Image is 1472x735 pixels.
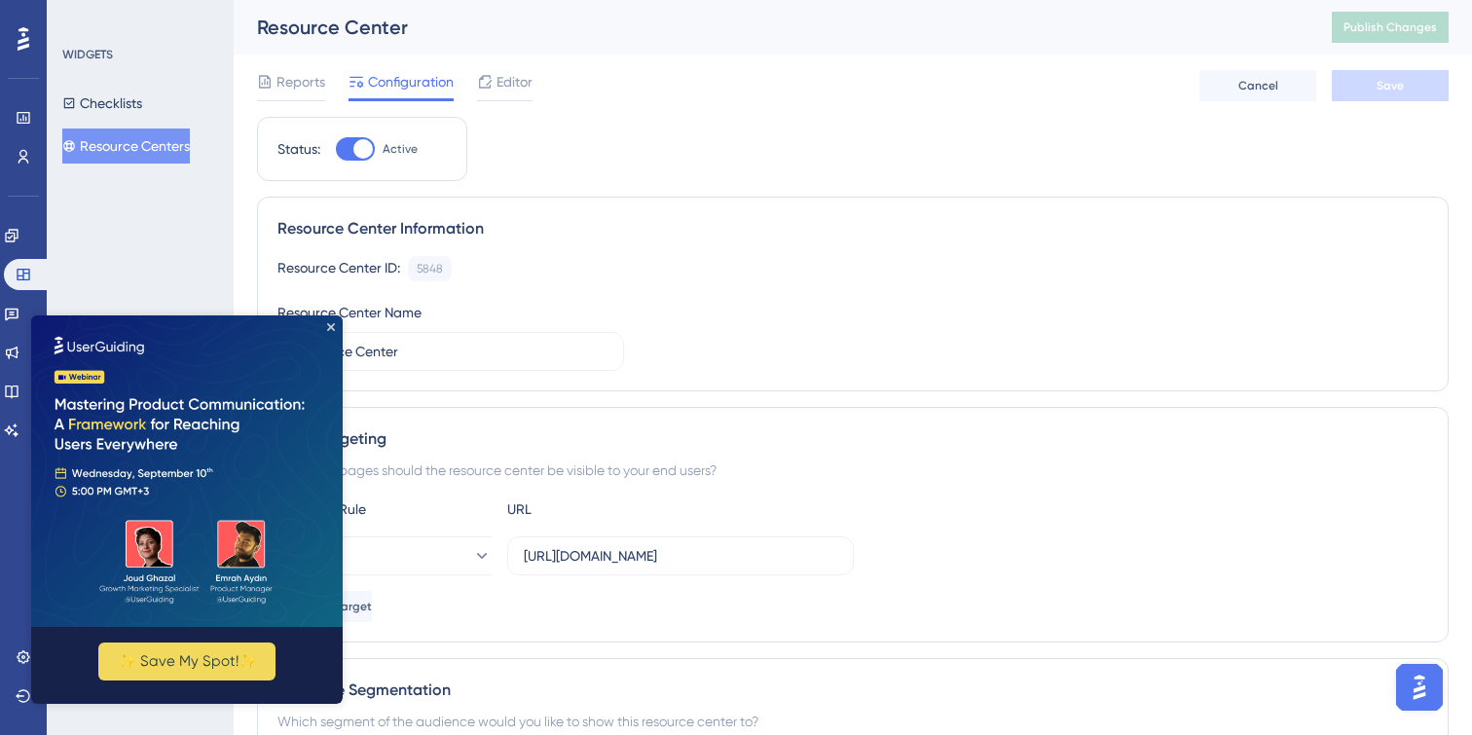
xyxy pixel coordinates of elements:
[368,70,454,93] span: Configuration
[497,70,533,93] span: Editor
[277,679,1428,702] div: Audience Segmentation
[62,47,113,62] div: WIDGETS
[1377,78,1404,93] span: Save
[277,217,1428,240] div: Resource Center Information
[276,70,325,93] span: Reports
[1390,658,1449,717] iframe: UserGuiding AI Assistant Launcher
[507,497,721,521] div: URL
[277,256,400,281] div: Resource Center ID:
[277,301,422,324] div: Resource Center Name
[277,497,492,521] div: Choose A Rule
[294,341,607,362] input: Type your Resource Center name
[383,141,418,157] span: Active
[277,536,492,575] button: equals
[62,129,190,164] button: Resource Centers
[524,545,837,567] input: yourwebsite.com/path
[277,459,1428,482] div: On which pages should the resource center be visible to your end users?
[277,137,320,161] div: Status:
[277,427,1428,451] div: Page Targeting
[257,14,1283,41] div: Resource Center
[296,8,304,16] div: Close Preview
[1199,70,1316,101] button: Cancel
[1332,70,1449,101] button: Save
[277,710,1428,733] div: Which segment of the audience would you like to show this resource center to?
[1343,19,1437,35] span: Publish Changes
[62,86,142,121] button: Checklists
[1238,78,1278,93] span: Cancel
[67,327,244,365] button: ✨ Save My Spot!✨
[417,261,443,276] div: 5848
[1332,12,1449,43] button: Publish Changes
